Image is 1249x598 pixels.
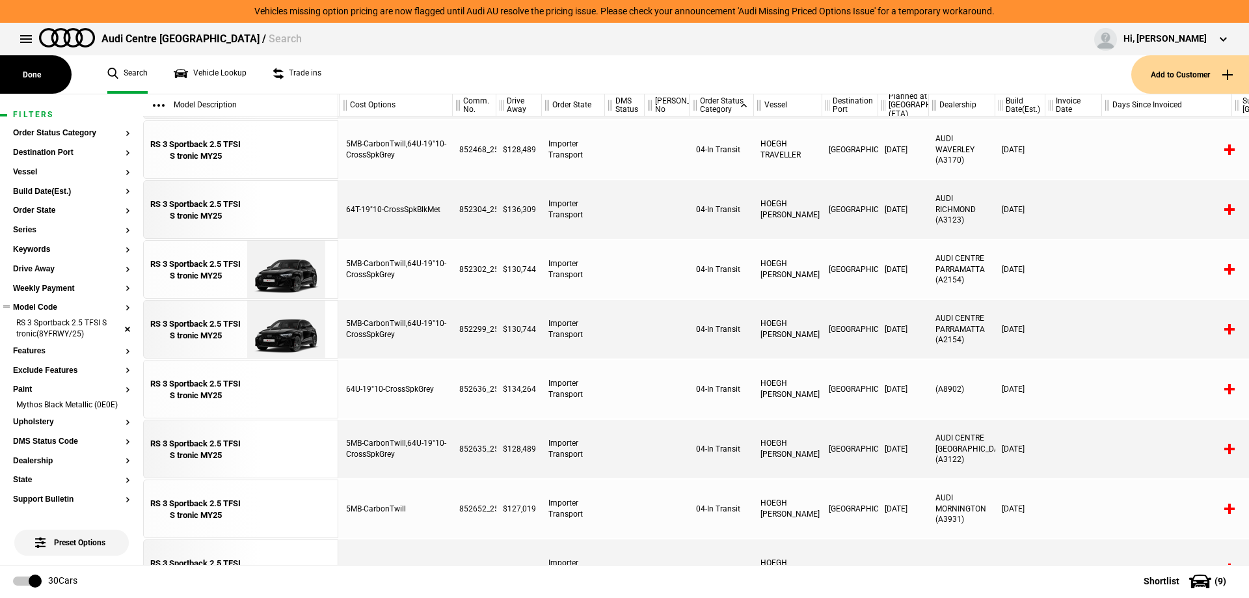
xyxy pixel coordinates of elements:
[1124,565,1249,597] button: Shortlist(9)
[542,360,605,418] div: Importer Transport
[13,206,130,226] section: Order State
[542,94,604,116] div: Order State
[496,480,542,538] div: $127,019
[13,111,130,119] h1: Filters
[878,94,928,116] div: Planned at [GEOGRAPHIC_DATA] (ETA)
[13,245,130,254] button: Keywords
[645,94,689,116] div: [PERSON_NAME] No
[1123,33,1207,46] div: Hi, [PERSON_NAME]
[453,420,496,478] div: 852635_25
[150,360,241,419] a: RS 3 Sportback 2.5 TFSI S tronic MY25
[690,300,754,359] div: 04-In Transit
[143,94,338,116] div: Model Description
[754,240,822,299] div: HOEGH [PERSON_NAME]
[48,575,77,588] div: 30 Cars
[754,420,822,478] div: HOEGH [PERSON_NAME]
[340,539,453,598] div: 64U-19"10-CrossSpkGrey
[754,120,822,179] div: HOEGH TRAVELLER
[690,539,754,598] div: 04-In Transit
[995,120,1045,179] div: [DATE]
[13,418,130,427] button: Upholstery
[542,180,605,239] div: Importer Transport
[822,240,878,299] div: [GEOGRAPHIC_DATA]
[340,120,453,179] div: 5MB-CarbonTwill,64U-19"10-CrossSpkGrey
[496,180,542,239] div: $136,309
[101,32,302,46] div: Audi Centre [GEOGRAPHIC_DATA] /
[929,300,995,359] div: AUDI CENTRE PARRAMATTA (A2154)
[453,180,496,239] div: 852304_25
[496,360,542,418] div: $134,264
[340,180,453,239] div: 64T-19"10-CrossSpkBlkMet
[39,28,95,48] img: audi.png
[13,437,130,446] button: DMS Status Code
[107,55,148,94] a: Search
[150,318,241,342] div: RS 3 Sportback 2.5 TFSI S tronic MY25
[150,438,241,461] div: RS 3 Sportback 2.5 TFSI S tronic MY25
[150,378,241,401] div: RS 3 Sportback 2.5 TFSI S tronic MY25
[241,241,331,299] img: Audi_8YFRWY_25_TG_0E0E_5MB_6FA_PEJ_64U_(Nadin:_5MB_64U_6FA_C48_PEJ)_ext.png
[150,258,241,282] div: RS 3 Sportback 2.5 TFSI S tronic MY25
[13,385,130,394] button: Paint
[453,539,496,598] div: 851561_25
[340,420,453,478] div: 5MB-CarbonTwill,64U-19"10-CrossSpkGrey
[241,301,331,359] img: Audi_8YFRWY_25_TG_0E0E_5MB_6FA_PEJ_64U_(Nadin:_5MB_64U_6FA_C48_PEJ)_ext.png
[822,539,878,598] div: [GEOGRAPHIC_DATA]
[241,480,331,539] img: png;base64,iVBORw0KGgoAAAANSUhEUgAAAAEAAAABCAQAAAC1HAwCAAAAC0lEQVR42mNkYAAAAAYAAjCB0C8AAAAASUVORK...
[690,240,754,299] div: 04-In Transit
[241,181,331,239] img: png;base64,iVBORw0KGgoAAAANSUhEUgAAAAEAAAABCAQAAAC1HAwCAAAAC0lEQVR42mNkYAAAAAYAAjCB0C8AAAAASUVORK...
[822,120,878,179] div: [GEOGRAPHIC_DATA]
[878,120,929,179] div: [DATE]
[878,480,929,538] div: [DATE]
[13,476,130,495] section: State
[241,121,331,180] img: png;base64,iVBORw0KGgoAAAANSUhEUgAAAAEAAAABCAQAAAC1HAwCAAAAC0lEQVR42mNkYAAAAAYAAjCB0C8AAAAASUVORK...
[929,240,995,299] div: AUDI CENTRE PARRAMATTA (A2154)
[878,180,929,239] div: [DATE]
[496,539,542,598] div: $136,519
[13,495,130,504] button: Support Bulletin
[878,300,929,359] div: [DATE]
[754,480,822,538] div: HOEGH [PERSON_NAME]
[929,539,995,598] div: (A8902)
[13,129,130,138] button: Order Status Category
[995,300,1045,359] div: [DATE]
[340,240,453,299] div: 5MB-CarbonTwill,64U-19"10-CrossSpkGrey
[542,420,605,478] div: Importer Transport
[754,94,822,116] div: Vessel
[496,94,541,116] div: Drive Away
[13,366,130,375] button: Exclude Features
[995,240,1045,299] div: [DATE]
[241,360,331,419] img: png;base64,iVBORw0KGgoAAAANSUhEUgAAAAEAAAABCAQAAAC1HAwCAAAAC0lEQVR42mNkYAAAAAYAAjCB0C8AAAAASUVORK...
[38,522,105,547] span: Preset Options
[690,120,754,179] div: 04-In Transit
[453,480,496,538] div: 852652_25
[690,180,754,239] div: 04-In Transit
[1045,94,1101,116] div: Invoice Date
[150,301,241,359] a: RS 3 Sportback 2.5 TFSI S tronic MY25
[13,265,130,284] section: Drive Away
[13,366,130,386] section: Exclude Features
[754,300,822,359] div: HOEGH [PERSON_NAME]
[496,120,542,179] div: $128,489
[995,94,1045,116] div: Build Date(Est.)
[542,539,605,598] div: Importer Transport
[1131,55,1249,94] button: Add to Customer
[150,198,241,222] div: RS 3 Sportback 2.5 TFSI S tronic MY25
[542,300,605,359] div: Importer Transport
[995,420,1045,478] div: [DATE]
[340,300,453,359] div: 5MB-CarbonTwill,64U-19"10-CrossSpkGrey
[13,347,130,366] section: Features
[453,360,496,418] div: 852636_25
[542,480,605,538] div: Importer Transport
[13,418,130,437] section: Upholstery
[822,300,878,359] div: [GEOGRAPHIC_DATA]
[453,94,496,116] div: Comm. No.
[690,480,754,538] div: 04-In Transit
[822,420,878,478] div: [GEOGRAPHIC_DATA]
[878,420,929,478] div: [DATE]
[13,303,130,312] button: Model Code
[13,129,130,148] section: Order Status Category
[13,495,130,515] section: Support Bulletin
[13,457,130,466] button: Dealership
[496,300,542,359] div: $130,744
[150,420,241,479] a: RS 3 Sportback 2.5 TFSI S tronic MY25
